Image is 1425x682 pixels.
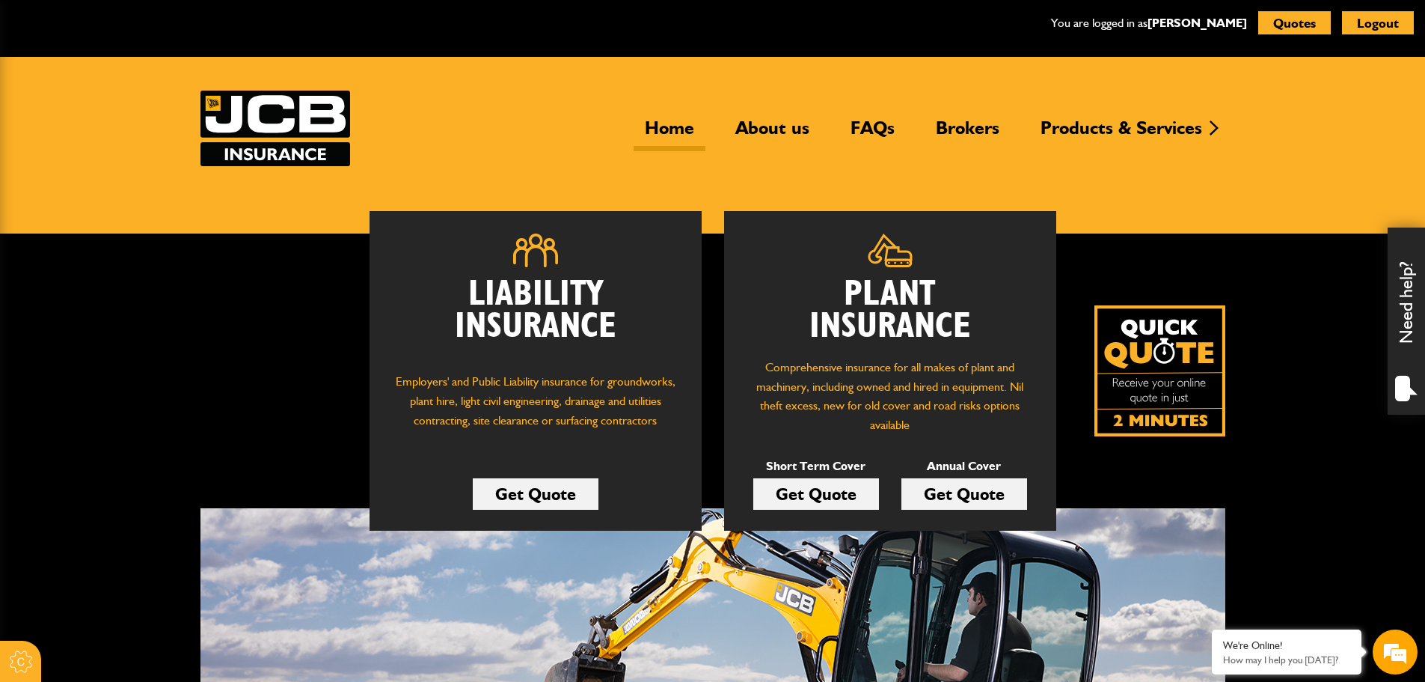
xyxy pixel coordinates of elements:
[753,457,879,476] p: Short Term Cover
[1051,13,1247,33] p: You are logged in as
[1094,305,1225,436] img: Quick Quote
[1342,11,1414,34] button: Logout
[901,457,1027,476] p: Annual Cover
[839,117,906,151] a: FAQs
[634,117,705,151] a: Home
[1223,654,1350,666] p: How may I help you today?
[747,358,1034,434] p: Comprehensive insurance for all makes of plant and machinery, including owned and hired in equipm...
[724,117,821,151] a: About us
[1147,16,1247,30] a: [PERSON_NAME]
[392,278,679,358] h2: Liability Insurance
[1388,228,1425,415] div: Need help?
[1223,639,1350,652] div: We're Online!
[200,91,350,166] img: JCB Insurance Services logo
[1094,305,1225,436] a: Get your insurance quote isn just 2-minutes
[901,478,1027,510] a: Get Quote
[1258,11,1331,34] button: Quotes
[200,91,350,166] a: JCB Insurance Services
[392,372,679,444] p: Employers' and Public Liability insurance for groundworks, plant hire, light civil engineering, d...
[753,478,879,510] a: Get Quote
[925,117,1011,151] a: Brokers
[1029,117,1213,151] a: Products & Services
[473,478,598,510] a: Get Quote
[747,278,1034,343] h2: Plant Insurance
